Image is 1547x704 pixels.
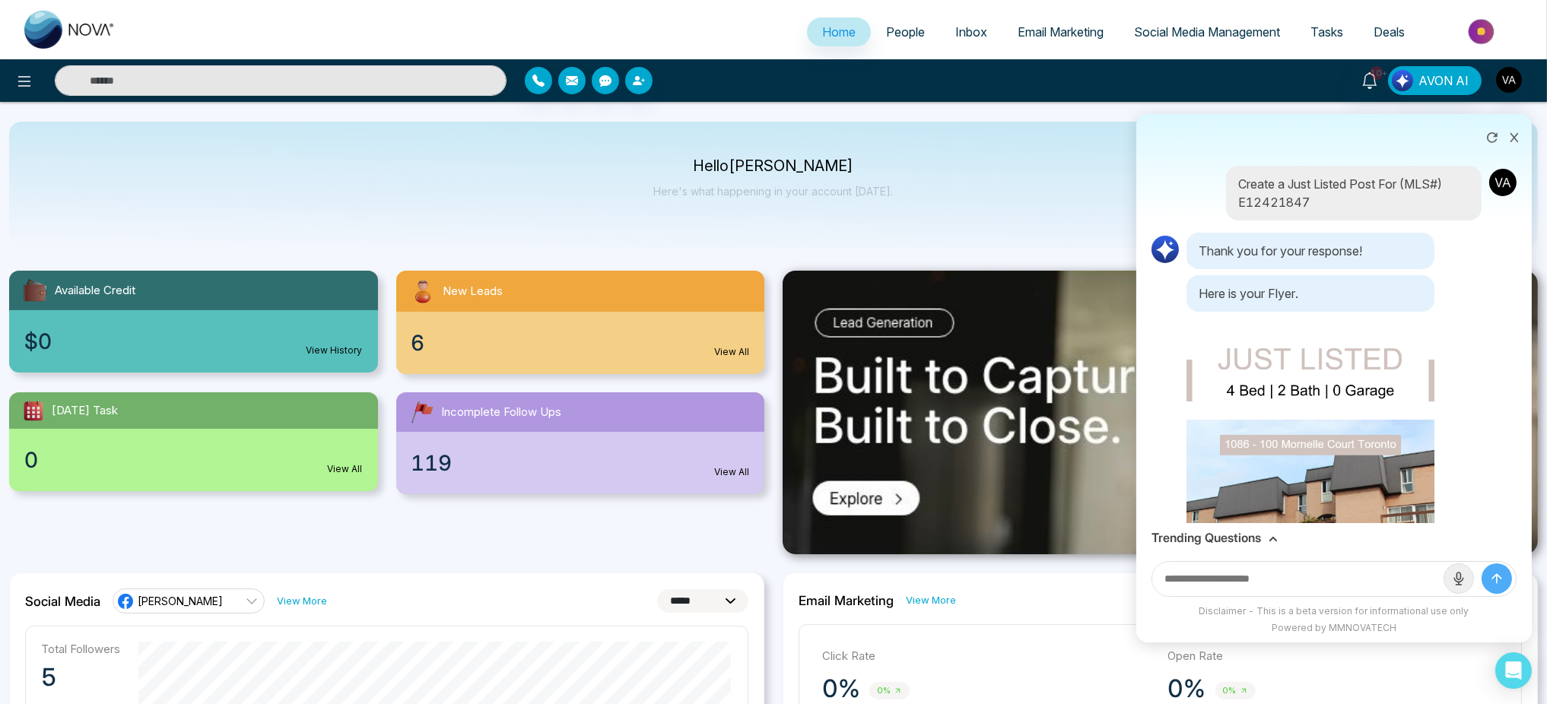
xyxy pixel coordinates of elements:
[654,160,894,173] p: Hello [PERSON_NAME]
[886,24,925,40] span: People
[940,17,1002,46] a: Inbox
[1358,17,1420,46] a: Deals
[1144,604,1524,618] div: Disclaimer - This is a beta version for informational use only
[1388,66,1482,95] button: AVON AI
[783,271,1538,554] img: .
[387,392,774,494] a: Incomplete Follow Ups119View All
[21,398,46,423] img: todayTask.svg
[1392,70,1413,91] img: Lead Flow
[411,327,425,359] span: 6
[807,17,871,46] a: Home
[1310,24,1343,40] span: Tasks
[714,465,749,479] a: View All
[24,11,116,49] img: Nova CRM Logo
[906,593,956,607] a: View More
[869,682,910,699] span: 0%
[138,594,223,608] span: [PERSON_NAME]
[277,594,327,608] a: View More
[714,345,749,359] a: View All
[1186,233,1434,269] p: Thank you for your response!
[442,404,562,421] span: Incomplete Follow Ups
[1002,17,1119,46] a: Email Marketing
[1428,14,1538,49] img: Market-place.gif
[1238,175,1469,211] p: Create a Just Listed Post For (MLS#) E12421847
[52,402,118,420] span: [DATE] Task
[1144,621,1524,635] div: Powered by MMNOVATECH
[1119,17,1295,46] a: Social Media Management
[871,17,940,46] a: People
[1418,71,1469,90] span: AVON AI
[1168,648,1499,665] p: Open Rate
[443,283,503,300] span: New Leads
[41,642,120,656] p: Total Followers
[822,674,860,704] p: 0%
[387,271,774,374] a: New Leads6View All
[408,277,437,306] img: newLeads.svg
[1495,652,1532,689] div: Open Intercom Messenger
[799,593,894,608] h2: Email Marketing
[1215,682,1256,699] span: 0%
[654,185,894,198] p: Here's what happening in your account [DATE].
[408,398,436,426] img: followUps.svg
[822,648,1153,665] p: Click Rate
[55,282,135,300] span: Available Credit
[822,24,856,40] span: Home
[1168,674,1206,704] p: 0%
[24,325,52,357] span: $0
[328,462,363,476] a: View All
[24,444,38,476] span: 0
[1134,24,1280,40] span: Social Media Management
[307,344,363,357] a: View History
[1152,531,1261,545] h3: Trending Questions
[25,594,100,609] h2: Social Media
[1352,66,1388,93] a: 10+
[1370,66,1383,80] span: 10+
[1488,167,1518,198] img: User Avatar
[1018,24,1104,40] span: Email Marketing
[1295,17,1358,46] a: Tasks
[1150,234,1180,265] img: AI Logo
[1374,24,1405,40] span: Deals
[41,662,120,693] p: 5
[21,277,49,304] img: availableCredit.svg
[411,447,453,479] span: 119
[1496,67,1522,93] img: User Avatar
[955,24,987,40] span: Inbox
[1186,275,1434,312] p: Here is your Flyer.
